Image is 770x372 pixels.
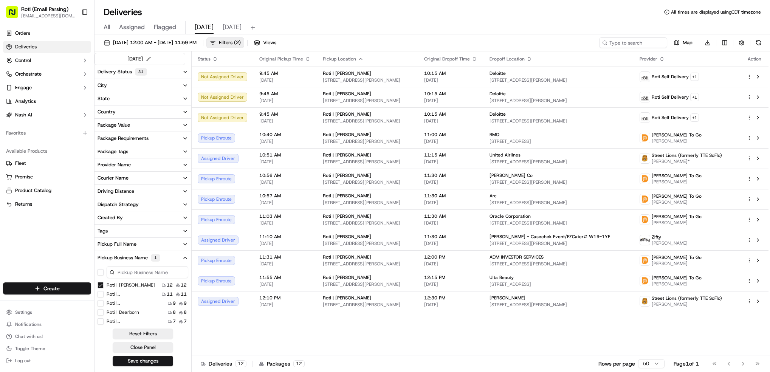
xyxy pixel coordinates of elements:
span: 9:45 AM [259,111,311,117]
button: +1 [690,73,699,81]
span: Ulta Beauty [490,274,514,281]
input: Pickup Business Name [107,266,188,278]
input: Type to search [599,37,667,48]
span: [PERSON_NAME] [490,295,525,301]
button: Package Value [95,119,191,132]
span: 10:57 AM [259,193,311,199]
div: 12 [293,360,305,367]
button: [EMAIL_ADDRESS][DOMAIN_NAME] [21,13,75,19]
span: Deliveries [15,43,37,50]
span: BMO [490,132,499,138]
span: [DATE] [259,118,311,124]
span: 11:10 AM [259,234,311,240]
button: Provider Name [95,158,191,171]
span: [STREET_ADDRESS][PERSON_NAME] [323,200,412,206]
span: Control [15,57,31,64]
div: Created By [98,214,123,221]
span: Views [263,39,276,46]
span: Returns [15,201,32,208]
img: ddtg_logo_v2.png [640,256,650,265]
a: Product Catalog [6,187,88,194]
img: ddtg_logo_v2.png [640,276,650,286]
span: Log out [15,358,31,364]
span: [STREET_ADDRESS][PERSON_NAME] [323,302,412,308]
span: [STREET_ADDRESS][PERSON_NAME] [490,98,627,104]
span: Roti | [PERSON_NAME] [323,213,371,219]
img: street_lions.png [640,296,650,306]
button: Filters(2) [206,37,244,48]
span: Roti Self Delivery [652,74,689,80]
button: Log out [3,355,91,366]
span: [STREET_ADDRESS][PERSON_NAME] [490,179,627,185]
span: Nash AI [15,112,32,118]
div: City [98,82,107,89]
span: [DATE] [259,240,311,246]
span: Settings [15,309,32,315]
span: Product Catalog [15,187,51,194]
a: Deliveries [3,41,91,53]
span: Engage [15,84,32,91]
span: Roti | [PERSON_NAME] [323,70,371,76]
span: [PERSON_NAME] [652,199,702,205]
button: Package Tags [95,145,191,158]
span: 11:03 AM [259,213,311,219]
div: Delivery Status [98,68,147,76]
span: Deloitte [490,111,506,117]
button: Settings [3,307,91,318]
span: [STREET_ADDRESS][PERSON_NAME] [490,302,627,308]
button: Engage [3,82,91,94]
button: Toggle Theme [3,343,91,354]
span: [STREET_ADDRESS] [490,138,627,144]
span: [PERSON_NAME] To Go [652,214,702,220]
div: 31 [135,68,147,76]
div: Deliveries [201,360,246,367]
span: [PERSON_NAME] To Go [652,132,702,138]
button: Country [95,105,191,118]
span: Pickup Location [323,56,356,62]
button: Delivery Status31 [95,65,191,79]
span: [DATE] [259,220,311,226]
span: 10:51 AM [259,152,311,158]
span: 11:15 AM [424,152,477,158]
button: Map [670,37,696,48]
img: ddtg_logo_v2.png [640,215,650,225]
button: Package Requirements [95,132,191,145]
button: Returns [3,198,91,210]
span: Toggle Theme [15,346,45,352]
span: [DATE] [424,200,477,206]
label: Roti | Dearborn [107,309,139,315]
button: Views [251,37,280,48]
span: [PERSON_NAME] [652,301,722,307]
span: [PERSON_NAME] To Go [652,275,702,281]
div: Tags [98,228,108,234]
span: Street Lions (formerly TTE SoFlo) [652,152,722,158]
button: Notifications [3,319,91,330]
button: Dispatch Strategy [95,198,191,211]
span: [DATE] [424,240,477,246]
button: +1 [690,113,699,122]
span: [PERSON_NAME] [652,138,702,144]
span: Orders [15,30,30,37]
button: Nash AI [3,109,91,121]
span: Oracle Corporation [490,213,531,219]
span: [DATE] [424,261,477,267]
span: [PERSON_NAME] Co [490,172,533,178]
span: Assigned [119,23,145,32]
span: Roti | [PERSON_NAME] [323,172,371,178]
span: 11:30 AM [424,213,477,219]
span: Fleet [15,160,26,167]
div: [DATE] [127,55,153,63]
div: Package Value [98,122,130,129]
span: [STREET_ADDRESS][PERSON_NAME] [323,261,412,267]
span: 12:15 PM [424,274,477,281]
button: Close Panel [113,342,173,353]
div: Package Tags [98,148,128,155]
span: Dropoff Location [490,56,525,62]
span: All [104,23,110,32]
span: [PERSON_NAME] To Go [652,193,702,199]
span: Filters [219,39,241,46]
button: Courier Name [95,172,191,184]
span: 9 [173,300,176,306]
button: Pickup Full Name [95,238,191,251]
span: 11:31 AM [259,254,311,260]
